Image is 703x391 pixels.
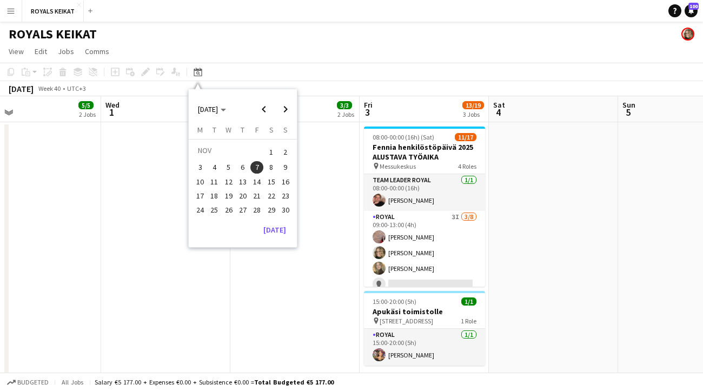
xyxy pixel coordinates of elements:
[685,4,698,17] a: 100
[364,142,485,162] h3: Fennia henkilöstöpäivä 2025 ALUSTAVA TYÖAIKA
[265,144,278,160] span: 1
[688,3,699,10] span: 100
[67,84,86,92] div: UTC+3
[194,161,207,174] span: 3
[250,203,263,216] span: 28
[279,144,292,160] span: 2
[30,44,51,58] a: Edit
[207,175,221,189] button: 11-11-2025
[193,189,207,203] button: 17-11-2025
[59,378,85,386] span: All jobs
[265,189,278,202] span: 22
[236,160,250,174] button: 06-11-2025
[364,127,485,287] app-job-card: 08:00-00:00 (16h) (Sat)11/17Fennia henkilöstöpäivä 2025 ALUSTAVA TYÖAIKA Messukeskus4 RolesTeam L...
[364,100,373,110] span: Fri
[250,189,264,203] button: 21-11-2025
[207,160,221,174] button: 04-11-2025
[337,101,352,109] span: 3/3
[278,175,293,189] button: 16-11-2025
[362,106,373,118] span: 3
[380,162,416,170] span: Messukeskus
[194,175,207,188] span: 10
[337,110,354,118] div: 2 Jobs
[236,189,249,202] span: 20
[264,160,278,174] button: 08-11-2025
[194,189,207,202] span: 17
[278,160,293,174] button: 09-11-2025
[264,203,278,217] button: 29-11-2025
[621,106,635,118] span: 5
[259,221,290,238] button: [DATE]
[236,189,250,203] button: 20-11-2025
[364,174,485,211] app-card-role: Team Leader Royal1/108:00-00:00 (16h)[PERSON_NAME]
[455,133,476,141] span: 11/17
[255,125,259,135] span: F
[104,106,120,118] span: 1
[681,28,694,41] app-user-avatar: Pauliina Aalto
[197,125,203,135] span: M
[36,84,63,92] span: Week 40
[9,47,24,56] span: View
[254,378,334,386] span: Total Budgeted €5 177.00
[81,44,114,58] a: Comms
[95,378,334,386] div: Salary €5 177.00 + Expenses €0.00 + Subsistence €0.00 =
[4,44,28,58] a: View
[194,100,230,119] button: Choose month and year
[222,189,236,203] button: 19-11-2025
[250,189,263,202] span: 21
[241,125,244,135] span: T
[373,133,434,141] span: 08:00-00:00 (16h) (Sat)
[250,175,264,189] button: 14-11-2025
[213,125,216,135] span: T
[265,161,278,174] span: 8
[208,161,221,174] span: 4
[493,100,505,110] span: Sat
[250,161,263,174] span: 7
[279,203,292,216] span: 30
[54,44,78,58] a: Jobs
[264,175,278,189] button: 15-11-2025
[194,203,207,216] span: 24
[364,329,485,366] app-card-role: Royal1/115:00-20:00 (5h)[PERSON_NAME]
[364,291,485,366] app-job-card: 15:00-20:00 (5h)1/1Apukäsi toimistolle [STREET_ADDRESS]1 RoleRoyal1/115:00-20:00 (5h)[PERSON_NAME]
[22,1,84,22] button: ROYALS KEIKAT
[58,47,74,56] span: Jobs
[278,203,293,217] button: 30-11-2025
[364,211,485,357] app-card-role: Royal3I3/809:00-13:00 (4h)[PERSON_NAME][PERSON_NAME][PERSON_NAME]
[5,376,50,388] button: Budgeted
[208,203,221,216] span: 25
[264,189,278,203] button: 22-11-2025
[193,160,207,174] button: 03-11-2025
[236,175,249,188] span: 13
[9,26,97,42] h1: ROYALS KEIKAT
[198,104,218,114] span: [DATE]
[35,47,47,56] span: Edit
[193,175,207,189] button: 10-11-2025
[265,175,278,188] span: 15
[105,100,120,110] span: Wed
[17,379,49,386] span: Budgeted
[222,203,236,217] button: 26-11-2025
[250,160,264,174] button: 07-11-2025
[250,175,263,188] span: 14
[193,143,264,160] td: NOV
[461,317,476,325] span: 1 Role
[250,203,264,217] button: 28-11-2025
[458,162,476,170] span: 4 Roles
[236,203,249,216] span: 27
[78,101,94,109] span: 5/5
[380,317,433,325] span: [STREET_ADDRESS]
[207,189,221,203] button: 18-11-2025
[85,47,109,56] span: Comms
[265,203,278,216] span: 29
[207,203,221,217] button: 25-11-2025
[222,189,235,202] span: 19
[208,189,221,202] span: 18
[79,110,96,118] div: 2 Jobs
[222,175,236,189] button: 12-11-2025
[193,203,207,217] button: 24-11-2025
[9,83,34,94] div: [DATE]
[222,161,235,174] span: 5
